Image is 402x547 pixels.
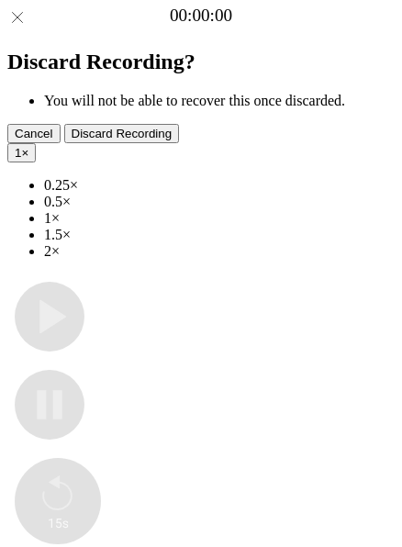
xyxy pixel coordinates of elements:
li: 1.5× [44,227,395,243]
button: 1× [7,143,36,162]
li: 0.5× [44,194,395,210]
li: 1× [44,210,395,227]
li: You will not be able to recover this once discarded. [44,93,395,109]
span: 1 [15,146,21,160]
h2: Discard Recording? [7,50,395,74]
li: 0.25× [44,177,395,194]
li: 2× [44,243,395,260]
button: Cancel [7,124,61,143]
a: 00:00:00 [170,6,232,26]
button: Discard Recording [64,124,180,143]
